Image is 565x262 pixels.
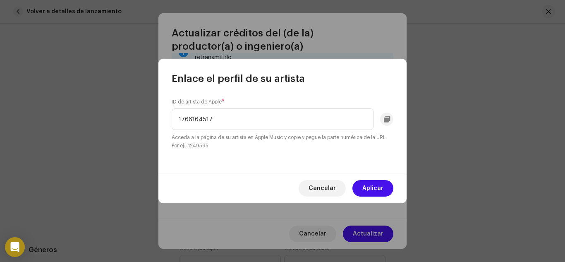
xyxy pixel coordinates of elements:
input: e.g. 1249595 [172,108,373,130]
span: Cancelar [309,180,336,197]
button: Aplicar [352,180,393,197]
span: Aplicar [362,180,383,197]
button: Cancelar [299,180,346,197]
small: Acceda a la página de su artista en Apple Music y copie y pegue la parte numérica de la URL. Por ... [172,133,393,150]
div: Open Intercom Messenger [5,237,25,257]
label: ID de artista de Apple [172,99,225,105]
span: Enlace el perfil de su artista [172,72,305,85]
